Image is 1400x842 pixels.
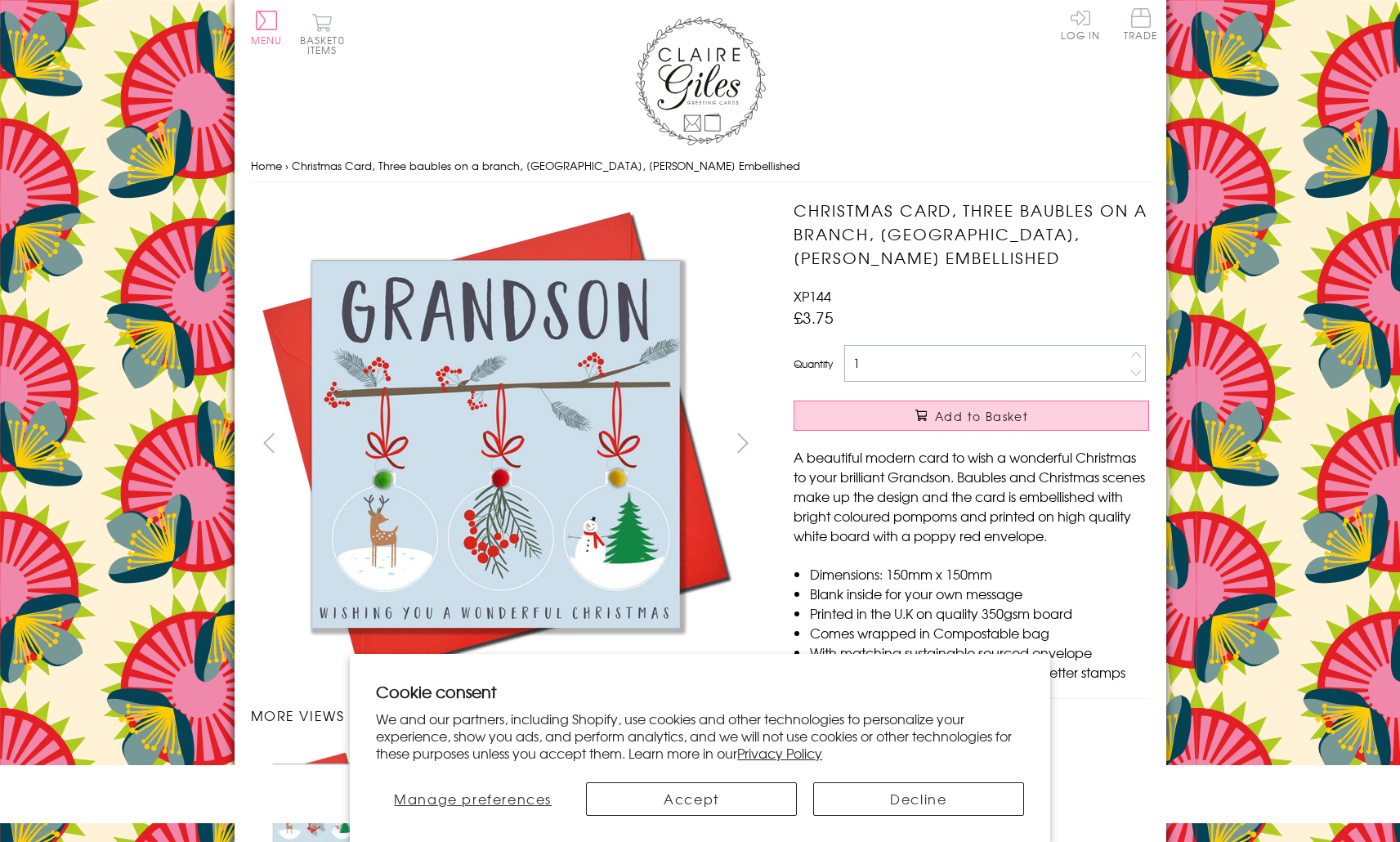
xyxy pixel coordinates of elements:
p: We and our partners, including Shopify, use cookies and other technologies to personalize your ex... [376,710,1024,761]
li: Blank inside for your own message [810,584,1149,603]
li: Dimensions: 150mm x 150mm [810,564,1149,584]
button: Manage preferences [376,782,570,816]
img: Christmas Card, Three baubles on a branch, Grandson, Pompom Embellished [761,199,1251,689]
button: Menu [251,11,283,45]
li: With matching sustainable sourced envelope [810,643,1149,662]
span: Manage preferences [394,789,552,808]
h3: More views [251,705,762,725]
span: Menu [251,33,283,47]
a: Home [251,158,282,173]
span: Christmas Card, Three baubles on a branch, [GEOGRAPHIC_DATA], [PERSON_NAME] Embellished [292,158,800,173]
h1: Christmas Card, Three baubles on a branch, [GEOGRAPHIC_DATA], [PERSON_NAME] Embellished [794,199,1149,269]
button: Add to Basket [794,401,1149,431]
li: Printed in the U.K on quality 350gsm board [810,603,1149,623]
a: Log In [1061,8,1100,40]
nav: breadcrumbs [251,150,1150,183]
span: Trade [1124,8,1158,40]
button: Accept [586,782,797,816]
img: Christmas Card, Three baubles on a branch, Grandson, Pompom Embellished [250,199,740,689]
span: £3.75 [794,306,834,329]
button: prev [251,424,288,461]
label: Quantity [794,356,833,371]
p: A beautiful modern card to wish a wonderful Christmas to your brilliant Grandson. Baubles and Chr... [794,447,1149,545]
h2: Cookie consent [376,680,1024,703]
span: Add to Basket [935,408,1028,424]
span: XP144 [794,286,831,306]
img: Claire Giles Greetings Cards [635,16,766,146]
span: 0 items [307,33,345,57]
button: Basket0 items [300,13,345,55]
button: next [724,424,761,461]
a: Trade [1124,8,1158,43]
li: Comes wrapped in Compostable bag [810,623,1149,643]
span: › [285,158,288,173]
button: Decline [813,782,1024,816]
a: Privacy Policy [737,743,822,763]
